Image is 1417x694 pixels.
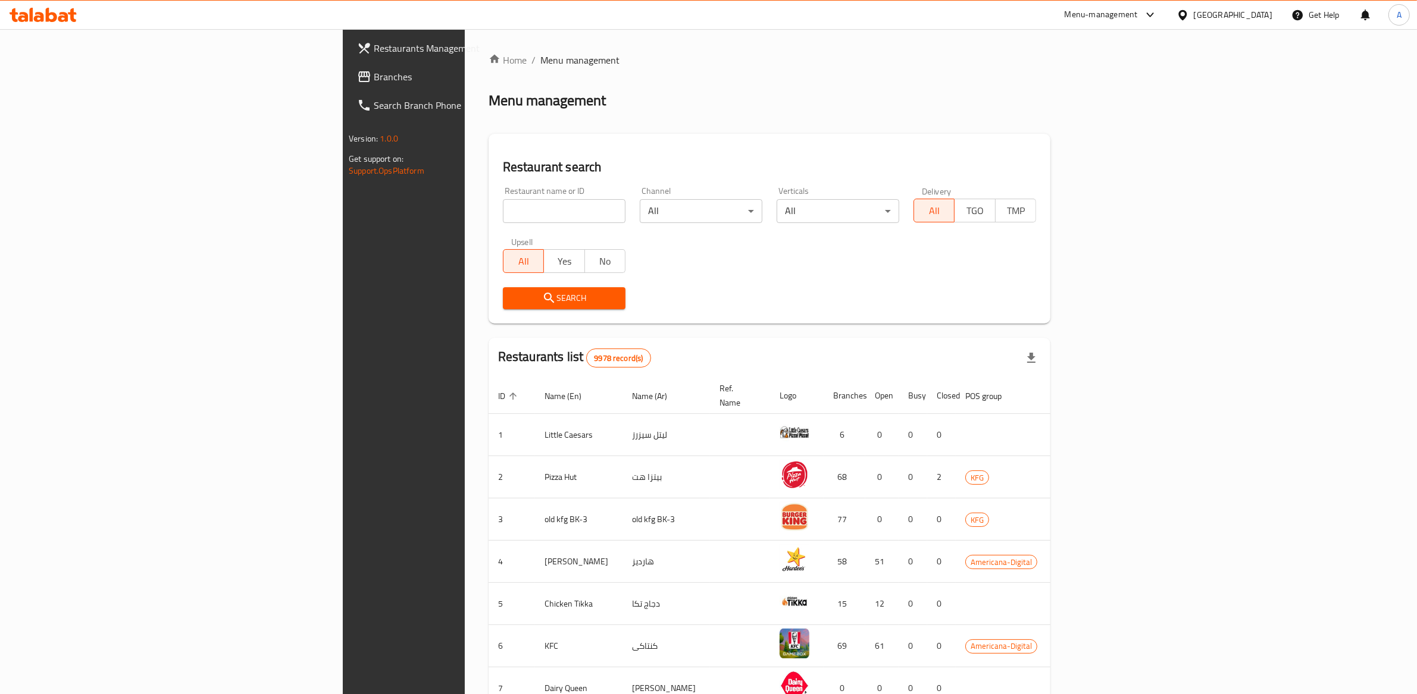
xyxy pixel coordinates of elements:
div: All [777,199,899,223]
td: 0 [899,414,927,456]
label: Upsell [511,237,533,246]
a: Branches [348,62,580,91]
td: 0 [865,498,899,541]
img: old kfg BK-3 [780,502,809,532]
a: Search Branch Phone [348,91,580,120]
td: 0 [927,625,956,667]
td: هارديز [623,541,710,583]
div: Menu-management [1065,8,1138,22]
th: Closed [927,378,956,414]
button: Yes [543,249,584,273]
button: Search [503,287,625,309]
th: Busy [899,378,927,414]
td: 58 [824,541,865,583]
button: TGO [954,199,995,222]
td: كنتاكى [623,625,710,667]
span: Yes [549,253,580,270]
td: ليتل سيزرز [623,414,710,456]
span: KFG [966,471,989,485]
button: TMP [995,199,1036,222]
td: 77 [824,498,865,541]
button: All [914,199,955,222]
td: 0 [927,583,956,625]
button: No [584,249,625,273]
span: POS group [965,389,1017,403]
img: Chicken Tikka [780,586,809,616]
div: Total records count [586,348,650,368]
td: 0 [927,414,956,456]
td: 0 [899,541,927,583]
span: KFG [966,513,989,527]
td: 0 [899,625,927,667]
span: All [508,253,539,270]
span: TMP [1000,202,1031,219]
td: بيتزا هت [623,456,710,498]
h2: Menu management [489,91,606,110]
span: A [1397,8,1402,21]
div: All [640,199,762,223]
td: 61 [865,625,899,667]
span: ID [498,389,521,403]
span: Restaurants Management [374,41,570,55]
img: Pizza Hut [780,460,809,489]
div: Export file [1017,344,1046,372]
label: Delivery [922,187,952,195]
h2: Restaurant search [503,158,1036,176]
span: Get support on: [349,151,403,167]
th: Branches [824,378,865,414]
td: 0 [899,583,927,625]
img: Little Caesars [780,417,809,447]
td: old kfg BK-3 [623,498,710,541]
span: Version: [349,131,378,146]
span: Name (En) [545,389,597,403]
td: 69 [824,625,865,667]
td: دجاج تكا [623,583,710,625]
span: All [919,202,950,219]
td: 0 [927,498,956,541]
td: 68 [824,456,865,498]
img: Hardee's [780,544,809,574]
td: 0 [899,498,927,541]
a: Restaurants Management [348,34,580,62]
span: Search [512,291,616,306]
span: No [590,253,621,270]
a: Support.OpsPlatform [349,163,424,178]
span: Americana-Digital [966,555,1037,569]
div: [GEOGRAPHIC_DATA] [1194,8,1272,21]
td: 0 [865,414,899,456]
span: Search Branch Phone [374,98,570,112]
th: Logo [770,378,824,414]
span: Americana-Digital [966,639,1037,653]
span: 9978 record(s) [587,353,650,364]
h2: Restaurants list [498,348,651,368]
td: 0 [927,541,956,583]
span: Menu management [540,53,620,67]
img: KFC [780,629,809,658]
nav: breadcrumb [489,53,1050,67]
span: Ref. Name [720,381,756,410]
td: 12 [865,583,899,625]
span: Name (Ar) [632,389,683,403]
td: 2 [927,456,956,498]
td: 0 [899,456,927,498]
input: Search for restaurant name or ID.. [503,199,625,223]
td: 15 [824,583,865,625]
td: 51 [865,541,899,583]
span: Branches [374,70,570,84]
td: 6 [824,414,865,456]
th: Open [865,378,899,414]
span: 1.0.0 [380,131,398,146]
button: All [503,249,544,273]
span: TGO [959,202,990,219]
td: 0 [865,456,899,498]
